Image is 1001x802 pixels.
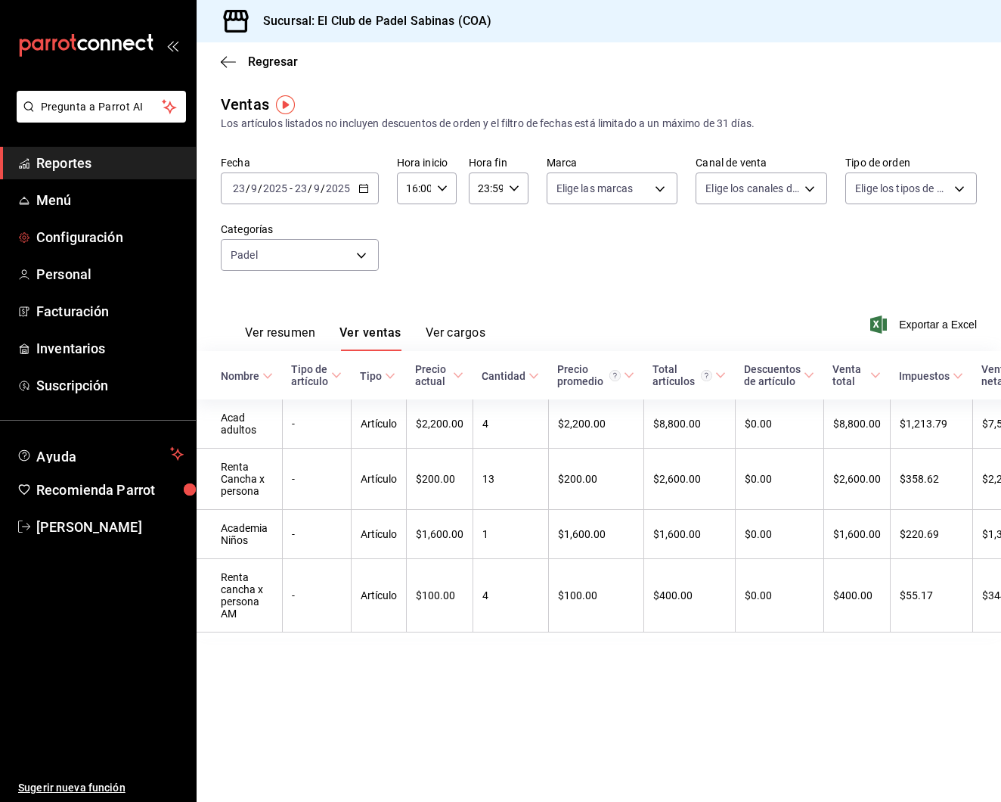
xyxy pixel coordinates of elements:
td: Renta cancha x persona AM [197,559,282,633]
td: Artículo [351,559,406,633]
td: $8,800.00 [823,399,890,449]
td: $0.00 [735,559,823,633]
span: Menú [36,190,184,210]
span: Sugerir nueva función [18,780,184,796]
input: ---- [262,182,288,194]
td: $8,800.00 [643,399,735,449]
input: ---- [325,182,351,194]
td: $400.00 [823,559,890,633]
td: Artículo [351,510,406,559]
td: $1,600.00 [406,510,473,559]
button: Ver ventas [339,325,401,351]
td: 13 [473,449,548,510]
button: Pregunta a Parrot AI [17,91,186,123]
span: Precio actual [415,363,463,387]
div: Cantidad [482,370,525,382]
span: Cantidad [482,370,539,382]
input: -- [313,182,321,194]
span: Reportes [36,153,184,173]
td: $1,600.00 [548,510,643,559]
button: Ver resumen [245,325,315,351]
span: Tipo [360,370,395,382]
td: $358.62 [890,449,972,510]
label: Hora inicio [397,157,457,168]
div: Ventas [221,93,269,116]
span: Regresar [248,54,298,69]
td: Artículo [351,449,406,510]
td: Renta Cancha x persona [197,449,282,510]
div: Precio promedio [557,363,621,387]
td: $2,600.00 [823,449,890,510]
span: Recomienda Parrot [36,480,184,500]
div: Tipo [360,370,382,382]
span: Suscripción [36,375,184,396]
span: Inventarios [36,338,184,359]
span: Nombre [221,370,273,382]
button: Ver cargos [426,325,486,351]
input: -- [232,182,246,194]
span: Facturación [36,301,184,322]
td: 4 [473,559,548,633]
td: $55.17 [890,559,972,633]
img: Tooltip marker [276,95,295,114]
td: $1,600.00 [823,510,890,559]
input: -- [294,182,308,194]
button: Regresar [221,54,298,69]
div: Impuestos [899,370,950,382]
td: $0.00 [735,510,823,559]
td: - [282,559,351,633]
label: Marca [547,157,678,168]
span: - [290,182,293,194]
span: Descuentos de artículo [744,363,814,387]
span: Padel [231,247,258,263]
input: -- [250,182,258,194]
button: Exportar a Excel [873,316,977,334]
td: $200.00 [406,449,473,510]
div: Los artículos listados no incluyen descuentos de orden y el filtro de fechas está limitado a un m... [221,116,977,132]
span: / [258,182,262,194]
td: $1,213.79 [890,399,972,449]
td: $2,600.00 [643,449,735,510]
span: Elige los tipos de orden [855,181,949,196]
td: $220.69 [890,510,972,559]
td: 4 [473,399,548,449]
td: $400.00 [643,559,735,633]
span: Impuestos [899,370,963,382]
span: Elige los canales de venta [705,181,799,196]
td: $2,200.00 [406,399,473,449]
span: / [308,182,312,194]
div: Total artículos [652,363,712,387]
td: - [282,510,351,559]
span: Pregunta a Parrot AI [41,99,163,115]
div: Tipo de artículo [291,363,328,387]
td: $0.00 [735,449,823,510]
td: - [282,399,351,449]
td: $0.00 [735,399,823,449]
span: / [246,182,250,194]
span: Ayuda [36,445,164,463]
div: Precio actual [415,363,450,387]
label: Hora fin [469,157,528,168]
label: Canal de venta [696,157,827,168]
span: Configuración [36,227,184,247]
div: navigation tabs [245,325,485,351]
span: / [321,182,325,194]
svg: Precio promedio = Total artículos / cantidad [609,370,621,381]
span: Precio promedio [557,363,634,387]
label: Tipo de orden [845,157,977,168]
label: Categorías [221,224,379,235]
span: Total artículos [652,363,726,387]
td: $100.00 [548,559,643,633]
td: $2,200.00 [548,399,643,449]
td: $1,600.00 [643,510,735,559]
div: Nombre [221,370,259,382]
svg: El total artículos considera cambios de precios en los artículos así como costos adicionales por ... [701,370,712,381]
td: 1 [473,510,548,559]
span: [PERSON_NAME] [36,517,184,537]
td: Artículo [351,399,406,449]
span: Venta total [832,363,881,387]
td: $100.00 [406,559,473,633]
td: - [282,449,351,510]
